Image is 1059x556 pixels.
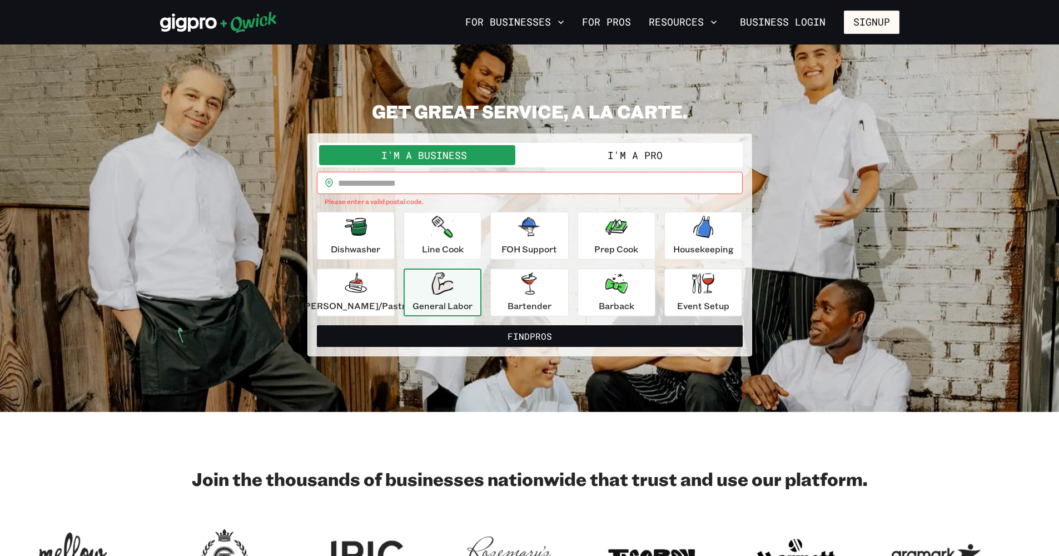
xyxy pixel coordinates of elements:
[307,100,752,122] h2: GET GREAT SERVICE, A LA CARTE.
[412,299,473,312] p: General Labor
[664,212,742,260] button: Housekeeping
[730,11,835,34] a: Business Login
[160,468,899,490] h2: Join the thousands of businesses nationwide that trust and use our platform.
[404,269,481,316] button: General Labor
[301,299,410,312] p: [PERSON_NAME]/Pastry
[422,242,464,256] p: Line Cook
[325,196,735,207] p: Please enter a valid postal code.
[664,269,742,316] button: Event Setup
[594,242,638,256] p: Prep Cook
[844,11,899,34] button: Signup
[319,145,530,165] button: I'm a Business
[673,242,734,256] p: Housekeeping
[461,13,569,32] button: For Businesses
[508,299,551,312] p: Bartender
[599,299,634,312] p: Barback
[317,325,743,348] button: FindPros
[578,212,655,260] button: Prep Cook
[317,269,395,316] button: [PERSON_NAME]/Pastry
[490,269,568,316] button: Bartender
[578,269,655,316] button: Barback
[578,13,635,32] a: For Pros
[317,212,395,260] button: Dishwasher
[644,13,722,32] button: Resources
[677,299,729,312] p: Event Setup
[501,242,557,256] p: FOH Support
[490,212,568,260] button: FOH Support
[530,145,740,165] button: I'm a Pro
[404,212,481,260] button: Line Cook
[331,242,380,256] p: Dishwasher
